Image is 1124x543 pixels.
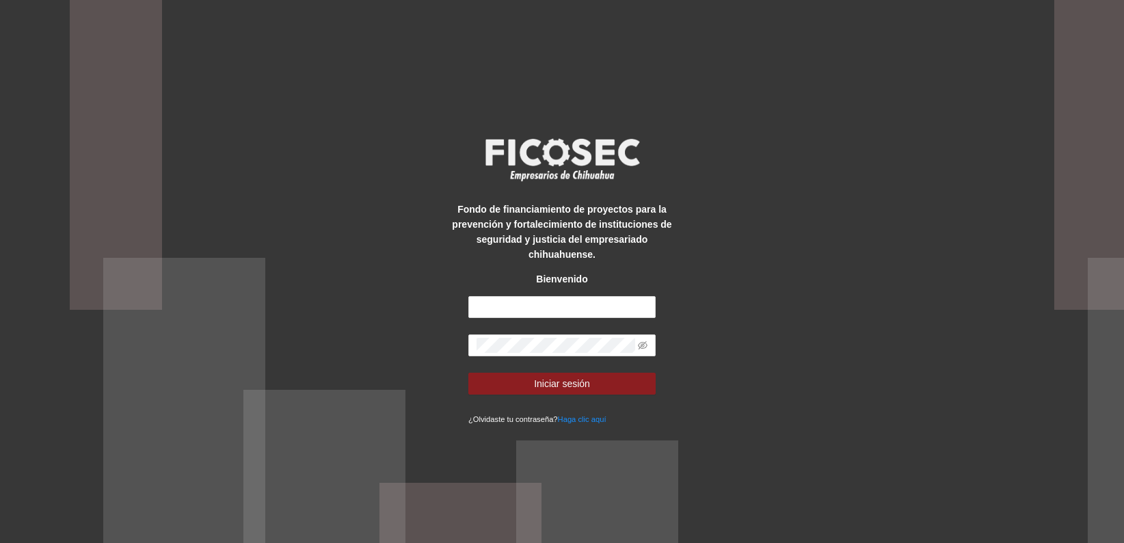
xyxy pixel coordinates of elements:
button: Iniciar sesión [468,373,656,395]
a: Haga clic aquí [558,415,606,423]
span: Iniciar sesión [534,376,590,391]
strong: Bienvenido [536,274,587,284]
span: invisible para los ojos [638,341,647,350]
small: ¿Olvidaste tu contraseña? [468,415,606,423]
img: logo [477,134,647,185]
strong: Fondo de financiamiento de proyectos para la prevención y fortalecimiento de instituciones de seg... [452,204,671,260]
